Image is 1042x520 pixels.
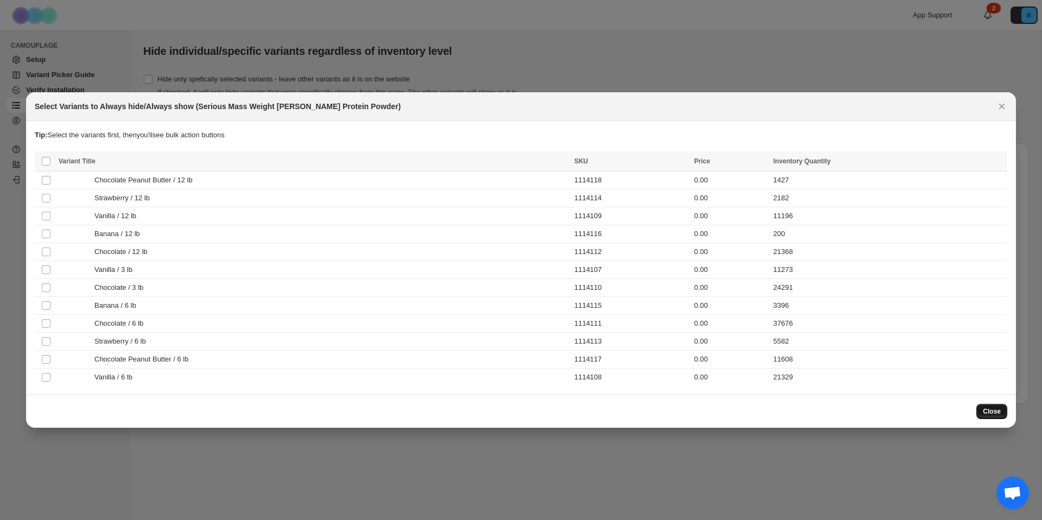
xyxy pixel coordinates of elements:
span: SKU [574,157,588,165]
td: 0.00 [691,279,770,297]
span: Price [694,157,710,165]
td: 37676 [770,315,1007,333]
span: Chocolate / 12 lb [94,246,153,257]
span: Strawberry / 12 lb [94,193,156,204]
td: 1114114 [571,189,691,207]
td: 0.00 [691,172,770,189]
td: 1114110 [571,279,691,297]
td: 21368 [770,243,1007,261]
td: 11608 [770,351,1007,369]
td: 11273 [770,261,1007,279]
td: 1114113 [571,333,691,351]
td: 1114109 [571,207,691,225]
td: 1114117 [571,351,691,369]
h2: Select Variants to Always hide/Always show (Serious Mass Weight [PERSON_NAME] Protein Powder) [35,101,401,112]
td: 200 [770,225,1007,243]
td: 24291 [770,279,1007,297]
td: 0.00 [691,351,770,369]
td: 1114111 [571,315,691,333]
td: 0.00 [691,315,770,333]
button: Close [976,404,1007,419]
td: 11196 [770,207,1007,225]
span: Chocolate Peanut Butter / 12 lb [94,175,199,186]
strong: Tip: [35,131,48,139]
td: 3396 [770,297,1007,315]
span: Chocolate Peanut Butter / 6 lb [94,354,194,365]
td: 0.00 [691,225,770,243]
td: 1114115 [571,297,691,315]
td: 0.00 [691,297,770,315]
td: 0.00 [691,189,770,207]
td: 5582 [770,333,1007,351]
p: Select the variants first, then you'll see bulk action buttons [35,130,1007,141]
span: Close [983,407,1001,416]
span: Chocolate / 6 lb [94,318,149,329]
td: 0.00 [691,333,770,351]
td: 1114116 [571,225,691,243]
span: Vanilla / 6 lb [94,372,138,383]
td: 1114112 [571,243,691,261]
span: Vanilla / 3 lb [94,264,138,275]
span: Vanilla / 12 lb [94,211,142,221]
td: 0.00 [691,207,770,225]
td: 0.00 [691,243,770,261]
span: Strawberry / 6 lb [94,336,152,347]
span: Banana / 12 lb [94,229,146,239]
div: Open chat [996,477,1029,509]
td: 0.00 [691,369,770,386]
td: 2182 [770,189,1007,207]
button: Close [994,99,1009,114]
span: Variant Title [59,157,96,165]
span: Chocolate / 3 lb [94,282,149,293]
span: Banana / 6 lb [94,300,142,311]
td: 21329 [770,369,1007,386]
td: 1427 [770,172,1007,189]
td: 0.00 [691,261,770,279]
span: Inventory Quantity [773,157,831,165]
td: 1114107 [571,261,691,279]
td: 1114108 [571,369,691,386]
td: 1114118 [571,172,691,189]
